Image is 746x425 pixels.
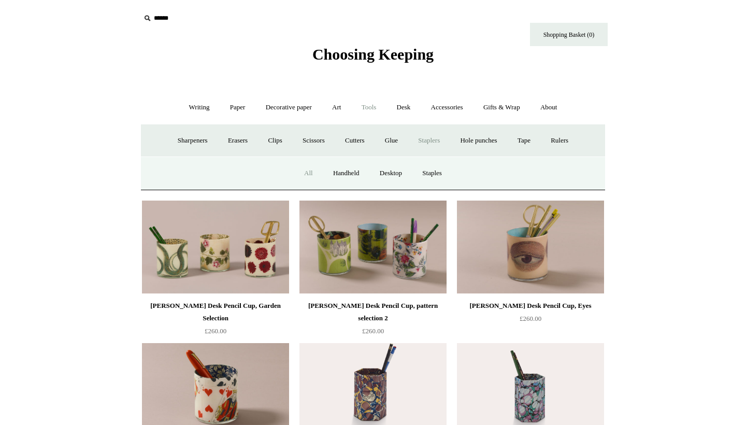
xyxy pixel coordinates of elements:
[299,300,447,342] a: [PERSON_NAME] Desk Pencil Cup, pattern selection 2 £260.00
[457,201,604,294] img: John Derian Desk Pencil Cup, Eyes
[362,327,384,335] span: £260.00
[352,94,386,121] a: Tools
[299,201,447,294] img: John Derian Desk Pencil Cup, pattern selection 2
[312,54,434,61] a: Choosing Keeping
[312,46,434,63] span: Choosing Keeping
[259,127,291,154] a: Clips
[376,127,407,154] a: Glue
[370,160,411,187] a: Desktop
[205,327,226,335] span: £260.00
[474,94,529,121] a: Gifts & Wrap
[336,127,374,154] a: Cutters
[142,201,289,294] a: John Derian Desk Pencil Cup, Garden Selection John Derian Desk Pencil Cup, Garden Selection
[530,23,608,46] a: Shopping Basket (0)
[168,127,217,154] a: Sharpeners
[323,94,350,121] a: Art
[142,201,289,294] img: John Derian Desk Pencil Cup, Garden Selection
[457,201,604,294] a: John Derian Desk Pencil Cup, Eyes John Derian Desk Pencil Cup, Eyes
[219,127,257,154] a: Erasers
[413,160,451,187] a: Staples
[324,160,369,187] a: Handheld
[508,127,540,154] a: Tape
[451,127,506,154] a: Hole punches
[409,127,449,154] a: Staplers
[422,94,472,121] a: Accessories
[145,300,286,324] div: [PERSON_NAME] Desk Pencil Cup, Garden Selection
[541,127,578,154] a: Rulers
[299,201,447,294] a: John Derian Desk Pencil Cup, pattern selection 2 John Derian Desk Pencil Cup, pattern selection 2
[295,160,322,187] a: All
[293,127,334,154] a: Scissors
[256,94,321,121] a: Decorative paper
[460,300,601,312] div: [PERSON_NAME] Desk Pencil Cup, Eyes
[457,300,604,342] a: [PERSON_NAME] Desk Pencil Cup, Eyes £260.00
[221,94,255,121] a: Paper
[531,94,567,121] a: About
[520,315,541,322] span: £260.00
[180,94,219,121] a: Writing
[142,300,289,342] a: [PERSON_NAME] Desk Pencil Cup, Garden Selection £260.00
[302,300,444,324] div: [PERSON_NAME] Desk Pencil Cup, pattern selection 2
[388,94,420,121] a: Desk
